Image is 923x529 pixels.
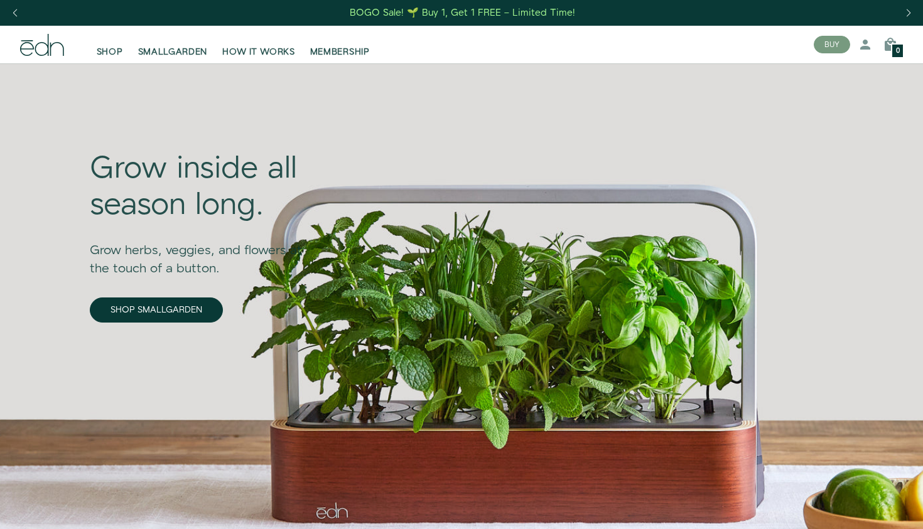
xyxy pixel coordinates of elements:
[215,31,302,58] a: HOW IT WORKS
[131,31,215,58] a: SMALLGARDEN
[222,46,294,58] span: HOW IT WORKS
[349,3,577,23] a: BOGO Sale! 🌱 Buy 1, Get 1 FREE – Limited Time!
[97,46,123,58] span: SHOP
[90,151,321,223] div: Grow inside all season long.
[350,6,575,19] div: BOGO Sale! 🌱 Buy 1, Get 1 FREE – Limited Time!
[310,46,370,58] span: MEMBERSHIP
[89,31,131,58] a: SHOP
[138,46,208,58] span: SMALLGARDEN
[90,297,223,323] a: SHOP SMALLGARDEN
[90,224,321,278] div: Grow herbs, veggies, and flowers at the touch of a button.
[896,48,900,55] span: 0
[814,36,850,53] button: BUY
[303,31,377,58] a: MEMBERSHIP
